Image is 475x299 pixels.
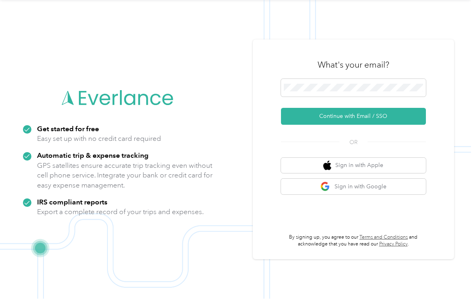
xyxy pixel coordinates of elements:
[359,235,408,241] a: Terms and Conditions
[37,198,107,206] strong: IRS compliant reports
[37,207,204,217] p: Export a complete record of your trips and expenses.
[379,241,408,247] a: Privacy Policy
[281,158,426,174] button: apple logoSign in with Apple
[320,182,330,192] img: google logo
[37,134,161,144] p: Easy set up with no credit card required
[37,125,99,133] strong: Get started for free
[339,138,368,147] span: OR
[37,151,149,160] strong: Automatic trip & expense tracking
[281,179,426,195] button: google logoSign in with Google
[323,161,331,171] img: apple logo
[281,108,426,125] button: Continue with Email / SSO
[281,234,426,248] p: By signing up, you agree to our and acknowledge that you have read our .
[318,60,389,71] h3: What's your email?
[37,161,213,191] p: GPS satellites ensure accurate trip tracking even without cell phone service. Integrate your bank...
